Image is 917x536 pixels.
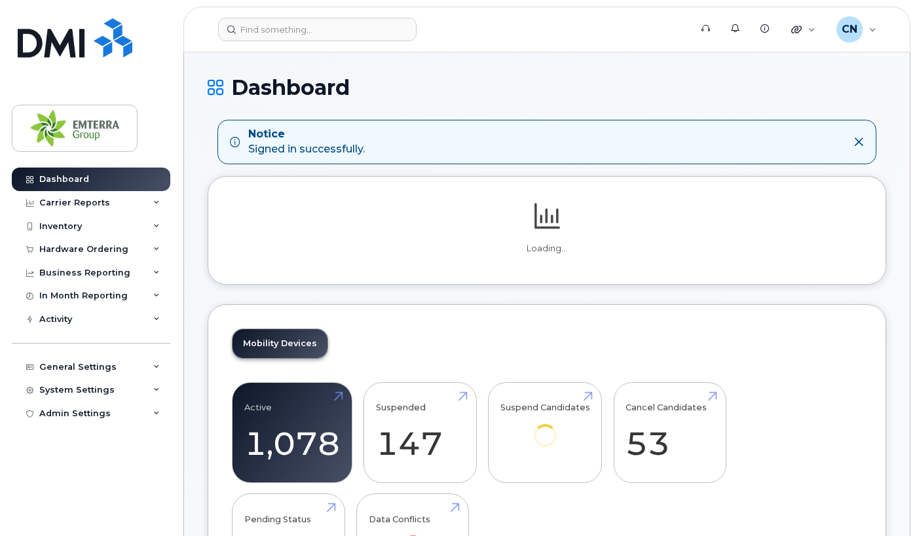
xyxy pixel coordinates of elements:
[500,389,590,465] a: Suspend Candidates
[376,389,464,476] a: Suspended 147
[248,127,365,157] div: Signed in successfully.
[208,76,886,99] h1: Dashboard
[244,389,340,476] a: Active 1,078
[232,243,862,255] p: Loading...
[626,389,714,476] a: Cancel Candidates 53
[233,329,327,358] a: Mobility Devices
[248,127,365,142] strong: Notice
